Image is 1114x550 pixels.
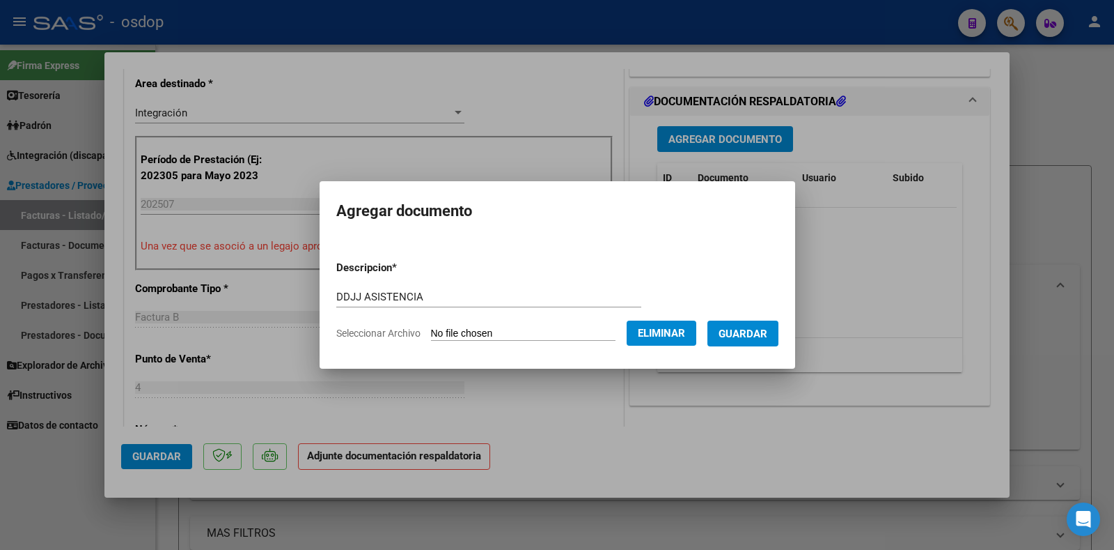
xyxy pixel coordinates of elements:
span: Seleccionar Archivo [336,328,421,339]
button: Eliminar [627,321,696,346]
h2: Agregar documento [336,198,778,224]
p: Descripcion [336,260,469,276]
span: Guardar [719,328,767,340]
div: Open Intercom Messenger [1067,503,1100,536]
button: Guardar [707,321,778,346]
span: Eliminar [638,327,685,339]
